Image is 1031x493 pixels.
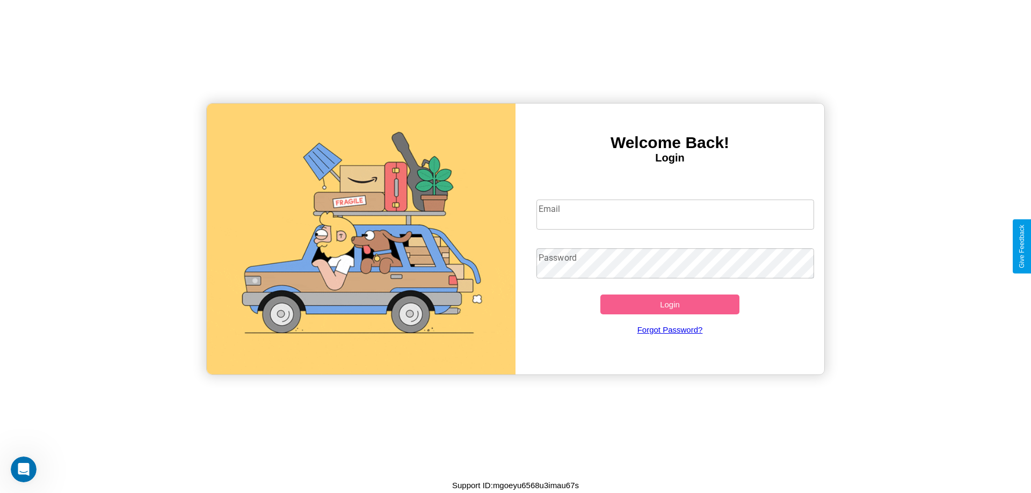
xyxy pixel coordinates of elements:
[531,314,809,345] a: Forgot Password?
[452,478,579,492] p: Support ID: mgoeyu6568u3imau67s
[11,457,37,482] iframe: Intercom live chat
[515,152,824,164] h4: Login
[207,104,515,374] img: gif
[515,134,824,152] h3: Welcome Back!
[1018,225,1026,268] div: Give Feedback
[600,295,739,314] button: Login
